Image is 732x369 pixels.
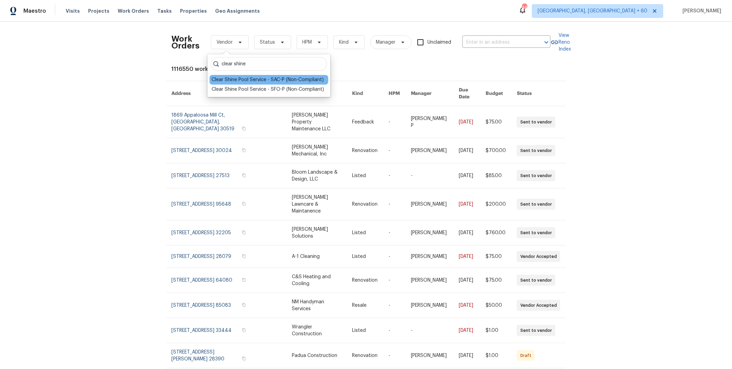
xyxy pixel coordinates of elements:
[172,35,200,49] h2: Work Orders
[376,39,396,46] span: Manager
[405,318,454,343] td: -
[463,37,531,48] input: Enter in an address
[287,268,347,293] td: C&S Heating and Cooling
[383,220,405,246] td: -
[241,201,247,207] button: Copy Address
[166,81,253,106] th: Address
[383,293,405,318] td: -
[23,8,46,14] span: Maestro
[287,220,347,246] td: [PERSON_NAME] Solutions
[347,163,383,188] td: Listed
[551,32,571,53] a: View Reno Index
[347,138,383,163] td: Renovation
[260,39,275,46] span: Status
[287,138,347,163] td: [PERSON_NAME] Mechanical, Inc
[347,293,383,318] td: Resale
[428,39,452,46] span: Unclaimed
[215,8,260,14] span: Geo Assignments
[118,8,149,14] span: Work Orders
[241,172,247,178] button: Copy Address
[405,138,454,163] td: [PERSON_NAME]
[347,246,383,268] td: Listed
[241,356,247,362] button: Copy Address
[405,343,454,368] td: [PERSON_NAME]
[453,81,480,106] th: Due Date
[241,302,247,308] button: Copy Address
[287,188,347,220] td: [PERSON_NAME] Lawncare & Maintanence
[680,8,722,14] span: [PERSON_NAME]
[383,246,405,268] td: -
[287,318,347,343] td: Wrangler Construction
[241,253,247,259] button: Copy Address
[511,81,566,106] th: Status
[347,220,383,246] td: Listed
[383,138,405,163] td: -
[347,106,383,138] td: Feedback
[212,86,324,93] div: Clear Shine Pool Service - SFO-P (Non-Compliant)
[383,318,405,343] td: -
[347,343,383,368] td: Renovation
[303,39,312,46] span: HPM
[241,147,247,153] button: Copy Address
[405,246,454,268] td: [PERSON_NAME]
[157,9,172,13] span: Tasks
[405,106,454,138] td: [PERSON_NAME] P
[522,4,527,11] div: 440
[347,318,383,343] td: Listed
[383,188,405,220] td: -
[180,8,207,14] span: Properties
[347,268,383,293] td: Renovation
[287,106,347,138] td: [PERSON_NAME] Property Maintenance LLC
[241,327,247,333] button: Copy Address
[383,268,405,293] td: -
[405,268,454,293] td: [PERSON_NAME]
[538,8,648,14] span: [GEOGRAPHIC_DATA], [GEOGRAPHIC_DATA] + 60
[241,229,247,236] button: Copy Address
[241,277,247,283] button: Copy Address
[383,81,405,106] th: HPM
[287,343,347,368] td: Padua Construction
[347,81,383,106] th: Kind
[405,220,454,246] td: [PERSON_NAME]
[405,163,454,188] td: -
[405,293,454,318] td: [PERSON_NAME]
[172,66,561,73] div: 1116550 work orders
[88,8,109,14] span: Projects
[287,246,347,268] td: A-1 Cleaning
[405,81,454,106] th: Manager
[66,8,80,14] span: Visits
[542,37,551,47] button: Open
[383,343,405,368] td: -
[480,81,511,106] th: Budget
[347,188,383,220] td: Renovation
[287,163,347,188] td: Bloom Landscape & Design, LLC
[287,293,347,318] td: NM Handyman Services
[241,126,247,132] button: Copy Address
[212,76,324,83] div: Clear Shine Pool Service - SAC-P (Non-Compliant)
[217,39,233,46] span: Vendor
[405,188,454,220] td: [PERSON_NAME]
[383,163,405,188] td: -
[339,39,349,46] span: Kind
[383,106,405,138] td: -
